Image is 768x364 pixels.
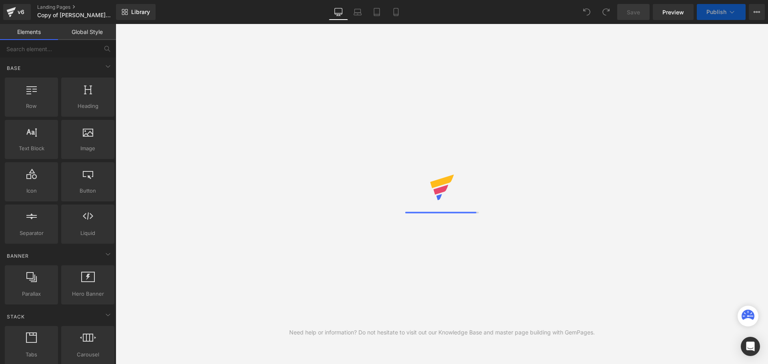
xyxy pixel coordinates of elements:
button: Redo [598,4,614,20]
span: Row [7,102,56,110]
div: Need help or information? Do not hesitate to visit out our Knowledge Base and master page buildin... [289,328,595,337]
span: Separator [7,229,56,237]
div: v6 [16,7,26,17]
a: Laptop [348,4,367,20]
a: Desktop [329,4,348,20]
span: Liquid [64,229,112,237]
span: Preview [662,8,684,16]
span: Banner [6,252,30,260]
a: v6 [3,4,31,20]
span: Icon [7,187,56,195]
span: Carousel [64,350,112,359]
span: Library [131,8,150,16]
span: Image [64,144,112,153]
span: Button [64,187,112,195]
span: Publish [706,9,726,15]
a: Mobile [386,4,406,20]
span: Base [6,64,22,72]
span: Hero Banner [64,290,112,298]
a: Preview [653,4,694,20]
span: Heading [64,102,112,110]
span: Text Block [7,144,56,153]
a: Tablet [367,4,386,20]
button: Publish [697,4,746,20]
div: Open Intercom Messenger [741,337,760,356]
span: Stack [6,313,26,320]
button: More [749,4,765,20]
a: Landing Pages [37,4,129,10]
a: New Library [116,4,156,20]
span: Tabs [7,350,56,359]
a: Global Style [58,24,116,40]
button: Undo [579,4,595,20]
span: Parallax [7,290,56,298]
span: Copy of [PERSON_NAME]合同キャンペーン 0906 [37,12,114,18]
span: Save [627,8,640,16]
